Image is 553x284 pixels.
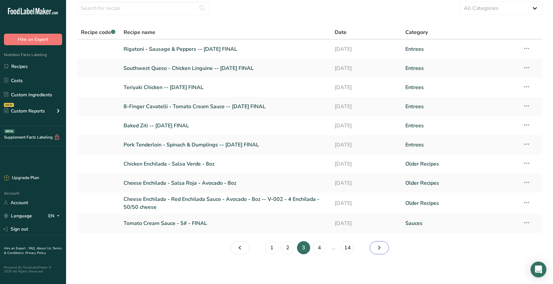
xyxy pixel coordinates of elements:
[405,42,515,56] a: Entrees
[531,262,546,277] div: Open Intercom Messenger
[29,246,37,251] a: FAQ .
[405,80,515,94] a: Entrees
[124,157,327,171] a: Chicken Enchilada - Salsa Verde - 8oz
[124,61,327,75] a: Southwest Queso - Chicken Linguine -- [DATE] FINAL
[4,108,45,114] div: Custom Reports
[77,2,209,15] input: Search for recipe
[313,241,326,254] a: Page 4.
[37,246,53,251] a: About Us .
[405,195,515,211] a: Older Recipes
[124,80,327,94] a: Teriyaki Chicken -- [DATE] FINAL
[81,29,115,36] span: Recipe code
[405,157,515,171] a: Older Recipes
[335,80,397,94] a: [DATE]
[335,138,397,152] a: [DATE]
[230,241,249,254] a: Page 2.
[281,241,294,254] a: Page 2.
[124,100,327,113] a: 8-Finger Cavatelli - Tomato Cream Sauce -- [DATE] FINAL
[124,195,327,211] a: Cheese Enchilada - Red Enchilada Sauce - Avocado - 8oz -- V-002 - 4 Enchilada - 50/50 cheese
[405,138,515,152] a: Entrees
[335,176,397,190] a: [DATE]
[4,34,62,45] button: Hire an Expert
[335,119,397,133] a: [DATE]
[4,129,15,133] div: BETA
[335,216,397,230] a: [DATE]
[335,42,397,56] a: [DATE]
[405,216,515,230] a: Sauces
[405,100,515,113] a: Entrees
[4,103,14,107] div: NEW
[4,246,27,251] a: Hire an Expert .
[335,61,397,75] a: [DATE]
[4,175,39,181] div: Upgrade Plan
[124,176,327,190] a: Cheese Enchilada - Salsa Roja - Avocado - 8oz
[124,42,327,56] a: Rigatoni - Sausage & Peppers -- [DATE] FINAL
[124,119,327,133] a: Baked Ziti -- [DATE] FINAL
[335,195,397,211] a: [DATE]
[124,216,327,230] a: Tomato Cream Sauce - 5# - FINAL
[48,212,62,220] div: EN
[25,251,46,255] a: Privacy Policy
[124,28,155,36] span: Recipe name
[335,157,397,171] a: [DATE]
[4,210,32,222] a: Language
[405,176,515,190] a: Older Recipes
[405,119,515,133] a: Entrees
[341,241,354,254] a: Page 14.
[335,100,397,113] a: [DATE]
[370,241,389,254] a: Page 4.
[265,241,278,254] a: Page 1.
[124,138,327,152] a: Pork Tenderloin - Spinach & Dumplings -- [DATE] FINAL
[4,266,62,273] div: Powered By FoodLabelMaker © 2025 All Rights Reserved
[405,61,515,75] a: Entrees
[335,28,347,36] span: Date
[405,28,428,36] span: Category
[4,246,62,255] a: Terms & Conditions .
